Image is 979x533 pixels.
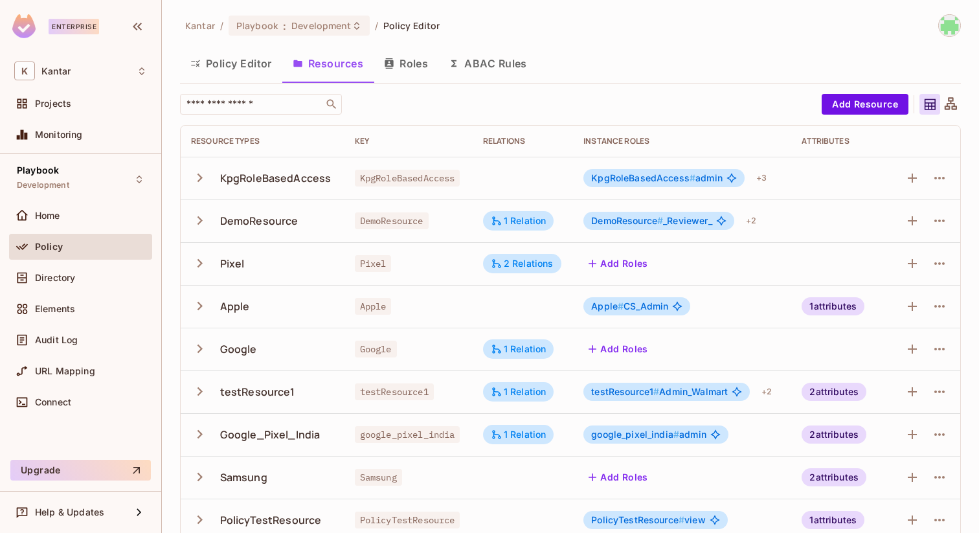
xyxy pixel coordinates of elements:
div: Key [355,136,462,146]
span: PolicyTestResource [591,514,684,525]
span: # [690,172,695,183]
span: Policy Editor [383,19,440,32]
div: Google_Pixel_India [220,427,321,442]
div: Instance roles [583,136,781,146]
span: Development [17,180,69,190]
span: testResource1 [591,386,659,397]
span: Elements [35,304,75,314]
div: Relations [483,136,563,146]
span: Playbook [17,165,59,176]
span: admin [591,173,723,183]
div: 1 attributes [802,511,864,529]
span: _Reviewer_ [591,216,712,226]
div: Attributes [802,136,880,146]
span: # [657,215,663,226]
span: KpgRoleBasedAccess [591,172,695,183]
span: Playbook [236,19,278,32]
div: 1 Relation [491,343,546,355]
span: google_pixel_india [591,429,679,440]
span: KpgRoleBasedAccess [355,170,460,187]
div: 2 attributes [802,468,866,486]
span: DemoResource [355,212,429,229]
div: Google [220,342,257,356]
span: Samsung [355,469,402,486]
li: / [220,19,223,32]
div: + 2 [756,381,777,402]
span: K [14,62,35,80]
img: ritik.gariya@kantar.com [939,15,960,36]
span: Directory [35,273,75,283]
div: 1 attributes [802,297,864,315]
button: Policy Editor [180,47,282,80]
span: Admin_Walmart [591,387,728,397]
button: Add Roles [583,253,653,274]
span: testResource1 [355,383,434,400]
img: SReyMgAAAABJRU5ErkJggg== [12,14,36,38]
span: # [673,429,679,440]
span: Home [35,210,60,221]
div: KpgRoleBasedAccess [220,171,332,185]
span: Apple [355,298,392,315]
span: Apple [591,301,624,312]
span: PolicyTestResource [355,512,460,528]
span: Audit Log [35,335,78,345]
span: DemoResource [591,215,663,226]
span: # [618,301,624,312]
button: Roles [374,47,438,80]
span: CS_Admin [591,301,668,312]
button: Upgrade [10,460,151,481]
div: PolicyTestResource [220,513,322,527]
span: Google [355,341,397,357]
span: admin [591,429,706,440]
div: DemoResource [220,214,298,228]
div: Apple [220,299,250,313]
span: # [679,514,684,525]
button: ABAC Rules [438,47,537,80]
span: the active workspace [185,19,215,32]
div: Samsung [220,470,267,484]
button: Add Resource [822,94,908,115]
div: + 3 [751,168,772,188]
button: Resources [282,47,374,80]
span: Workspace: Kantar [41,66,71,76]
div: Resource Types [191,136,334,146]
div: 2 Relations [491,258,554,269]
div: testResource1 [220,385,295,399]
div: 1 Relation [491,215,546,227]
span: Connect [35,397,71,407]
span: # [653,386,659,397]
div: 1 Relation [491,429,546,440]
span: google_pixel_india [355,426,460,443]
button: Add Roles [583,339,653,359]
span: Development [291,19,351,32]
span: Projects [35,98,71,109]
div: 2 attributes [802,425,866,444]
li: / [375,19,378,32]
span: view [591,515,705,525]
div: 1 Relation [491,386,546,398]
span: Help & Updates [35,507,104,517]
div: + 2 [741,210,761,231]
span: Monitoring [35,130,83,140]
span: Policy [35,242,63,252]
span: : [282,21,287,31]
span: Pixel [355,255,392,272]
div: 2 attributes [802,383,866,401]
div: Pixel [220,256,245,271]
span: URL Mapping [35,366,95,376]
button: Add Roles [583,467,653,488]
div: Enterprise [49,19,99,34]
